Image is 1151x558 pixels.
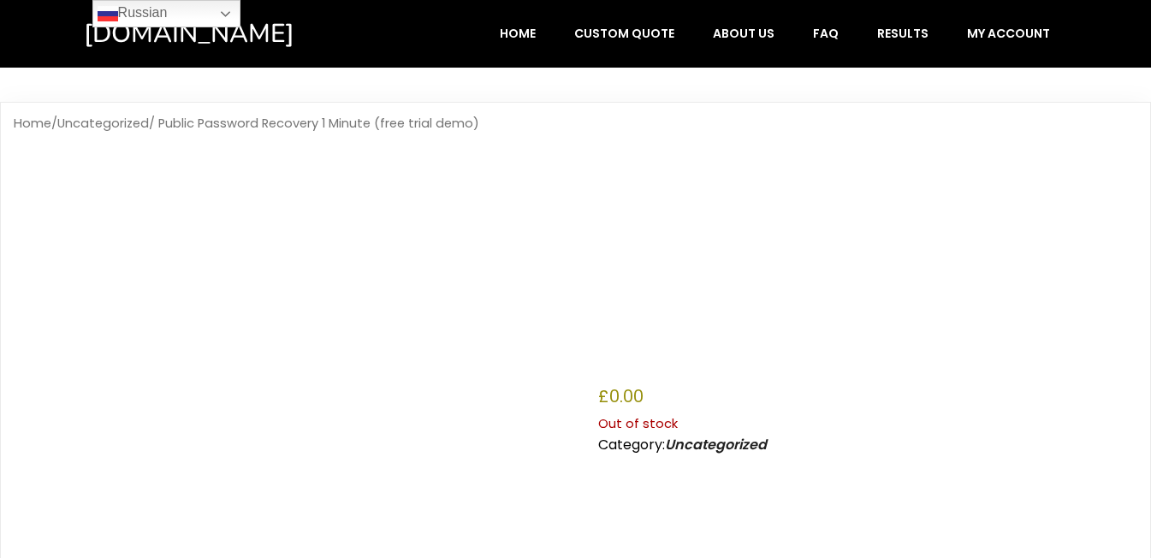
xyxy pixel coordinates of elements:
[556,17,692,50] a: Custom Quote
[713,26,774,41] span: About Us
[598,384,644,408] bdi: 0.00
[598,413,1137,435] p: Out of stock
[98,3,118,24] img: ru
[14,116,1137,132] nav: Breadcrumb
[859,17,946,50] a: Results
[949,17,1068,50] a: My account
[598,435,767,454] span: Category:
[695,17,792,50] a: About Us
[795,17,857,50] a: FAQ
[598,384,609,408] span: £
[967,26,1050,41] span: My account
[84,17,367,50] a: [DOMAIN_NAME]
[574,26,674,41] span: Custom Quote
[57,115,149,132] a: Uncategorized
[598,172,1137,372] h1: Public Password Recovery 1 Minute (free trial demo)
[14,115,51,132] a: Home
[482,17,554,50] a: Home
[877,26,929,41] span: Results
[500,26,536,41] span: Home
[813,26,839,41] span: FAQ
[665,435,767,454] a: Uncategorized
